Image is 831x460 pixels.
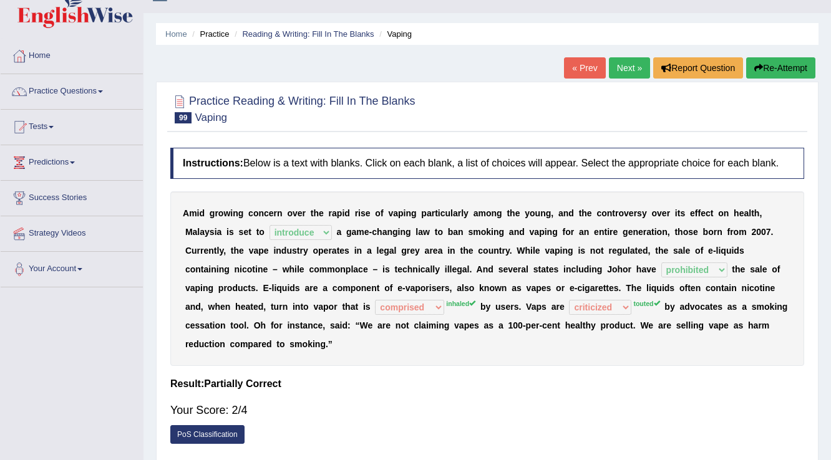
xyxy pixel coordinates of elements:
b: Instructions: [183,158,243,168]
b: t [678,208,681,218]
b: a [393,208,398,218]
b: g [210,208,215,218]
b: i [530,246,533,256]
b: m [739,227,746,237]
b: e [628,227,633,237]
b: r [714,227,717,237]
li: Practice [189,28,229,40]
b: p [258,246,264,256]
b: r [303,208,306,218]
b: n [562,246,568,256]
b: l [749,208,751,218]
b: d [344,208,350,218]
a: Strategy Videos [1,216,143,247]
button: Re-Attempt [746,57,815,79]
b: r [634,208,637,218]
b: n [233,208,238,218]
b: w [423,227,430,237]
b: u [445,208,451,218]
b: b [448,227,454,237]
b: r [432,208,435,218]
b: a [579,227,584,237]
b: r [667,208,670,218]
b: g [411,208,417,218]
b: e [203,246,208,256]
b: e [243,227,248,237]
b: r [215,208,218,218]
b: o [287,208,293,218]
b: i [230,208,233,218]
b: , [668,227,670,237]
b: h [581,208,587,218]
b: e [319,208,324,218]
b: - [369,227,372,237]
b: e [379,246,384,256]
b: l [217,246,220,256]
b: a [217,227,222,237]
li: Vaping [376,28,412,40]
b: g [238,208,244,218]
b: s [210,227,215,237]
b: e [339,246,344,256]
b: . [771,227,774,237]
b: n [590,246,596,256]
b: s [688,227,693,237]
b: r [274,208,277,218]
b: m [356,227,364,237]
b: r [200,246,203,256]
b: p [398,208,404,218]
b: s [637,208,642,218]
a: Next » [609,57,650,79]
b: p [337,208,343,218]
b: d [199,208,205,218]
b: y [464,208,469,218]
b: o [683,227,689,237]
b: a [474,208,479,218]
b: c [596,208,601,218]
b: p [555,246,560,256]
b: f [695,208,698,218]
b: n [208,246,214,256]
b: o [218,208,224,218]
b: s [680,208,685,218]
b: e [594,227,599,237]
b: u [488,246,494,256]
b: g [401,246,407,256]
b: t [214,246,217,256]
b: n [387,227,392,237]
b: b [703,227,709,237]
b: l [450,208,453,218]
b: n [406,208,411,218]
b: o [437,227,443,237]
b: v [249,246,254,256]
b: e [269,208,274,218]
b: c [478,246,483,256]
b: o [253,208,259,218]
b: v [545,246,550,256]
b: t [507,208,510,218]
b: t [499,246,502,256]
b: i [197,208,200,218]
b: w [223,208,230,218]
b: i [226,227,229,237]
b: r [429,246,432,256]
b: f [381,208,384,218]
b: e [739,208,744,218]
b: i [404,208,406,218]
b: p [421,208,427,218]
b: h [313,208,319,218]
b: f [697,208,701,218]
b: i [438,208,440,218]
b: e [324,246,329,256]
b: e [613,227,618,237]
b: a [332,208,337,218]
b: n [276,246,281,256]
b: e [515,208,520,218]
b: g [406,227,411,237]
b: r [329,208,332,218]
b: t [231,246,234,256]
b: s [580,246,585,256]
b: d [281,246,287,256]
b: f [563,227,566,237]
b: 0 [756,227,761,237]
